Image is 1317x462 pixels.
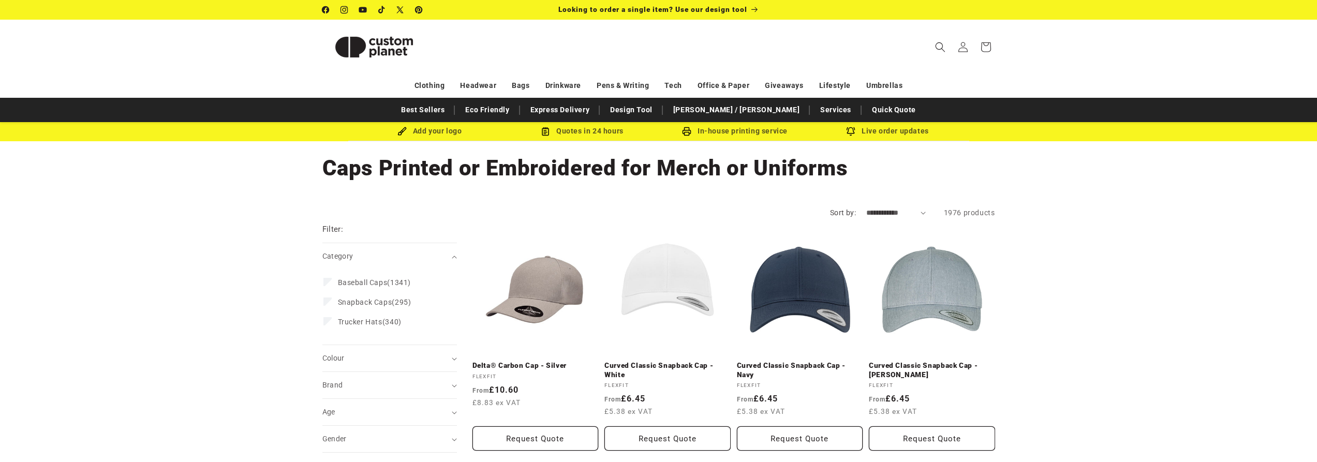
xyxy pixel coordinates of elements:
span: Gender [322,435,347,443]
span: (295) [338,297,411,307]
h2: Filter: [322,223,344,235]
span: (340) [338,317,402,326]
summary: Brand (0 selected) [322,372,457,398]
a: Giveaways [765,77,803,95]
a: Curved Classic Snapback Cap - Navy [737,361,863,379]
img: Order updates [846,127,855,136]
summary: Colour (0 selected) [322,345,457,371]
img: Order Updates Icon [541,127,550,136]
a: Tech [664,77,682,95]
a: Lifestyle [819,77,851,95]
img: In-house printing [682,127,691,136]
span: 1976 products [944,208,995,217]
a: Pens & Writing [597,77,649,95]
summary: Category (0 selected) [322,243,457,270]
div: Live order updates [811,125,964,138]
span: Colour [322,354,345,362]
a: Drinkware [545,77,581,95]
a: Headwear [460,77,496,95]
label: Sort by: [830,208,856,217]
span: Category [322,252,353,260]
span: Brand [322,381,343,389]
span: (1341) [338,278,411,287]
button: Request Quote [737,426,863,451]
a: Umbrellas [866,77,902,95]
a: Delta® Carbon Cap - Silver [472,361,599,370]
button: Request Quote [604,426,731,451]
a: Curved Classic Snapback Cap - [PERSON_NAME] [869,361,995,379]
button: Request Quote [472,426,599,451]
a: Clothing [415,77,445,95]
a: Best Sellers [396,101,450,119]
button: Request Quote [869,426,995,451]
div: Add your logo [353,125,506,138]
div: Quotes in 24 hours [506,125,659,138]
summary: Gender (0 selected) [322,426,457,452]
div: In-house printing service [659,125,811,138]
span: Trucker Hats [338,318,382,326]
a: Design Tool [605,101,658,119]
summary: Search [929,36,952,58]
h1: Caps Printed or Embroidered for Merch or Uniforms [322,154,995,182]
summary: Age (0 selected) [322,399,457,425]
a: [PERSON_NAME] / [PERSON_NAME] [668,101,805,119]
a: Office & Paper [698,77,749,95]
a: Express Delivery [525,101,595,119]
img: Custom Planet [322,24,426,70]
a: Quick Quote [867,101,921,119]
a: Eco Friendly [460,101,514,119]
span: Looking to order a single item? Use our design tool [558,5,747,13]
span: Age [322,408,335,416]
img: Brush Icon [397,127,407,136]
a: Curved Classic Snapback Cap - White [604,361,731,379]
span: Snapback Caps [338,298,392,306]
a: Custom Planet [318,20,430,74]
span: Baseball Caps [338,278,388,287]
a: Services [815,101,856,119]
a: Bags [512,77,529,95]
